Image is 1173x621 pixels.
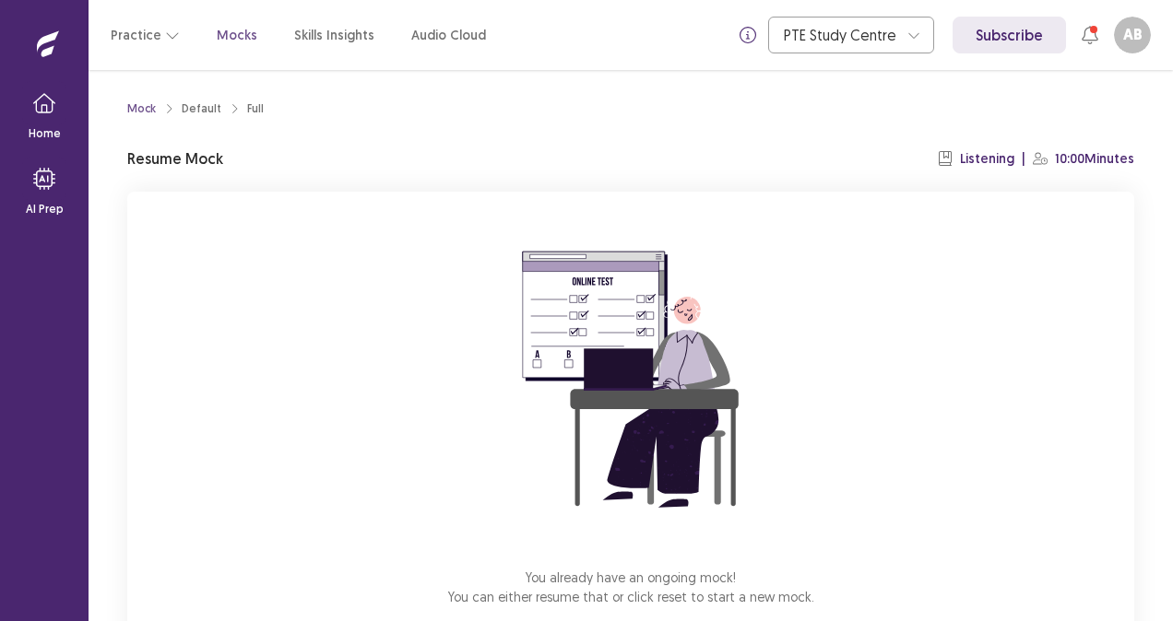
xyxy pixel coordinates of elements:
[1114,17,1151,53] button: AB
[127,100,156,117] a: Mock
[411,26,486,45] a: Audio Cloud
[29,125,61,142] p: Home
[127,100,264,117] nav: breadcrumb
[111,18,180,52] button: Practice
[731,18,764,52] button: info
[294,26,374,45] a: Skills Insights
[465,214,797,545] img: attend-mock
[247,100,264,117] div: Full
[182,100,221,117] div: Default
[1022,149,1025,169] p: |
[1055,149,1134,169] p: 10:00 Minutes
[26,201,64,217] p: AI Prep
[953,17,1066,53] a: Subscribe
[784,18,898,53] div: PTE Study Centre
[448,568,814,606] p: You already have an ongoing mock! You can either resume that or click reset to start a new mock.
[127,147,223,170] p: Resume Mock
[217,26,257,45] a: Mocks
[960,149,1014,169] p: Listening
